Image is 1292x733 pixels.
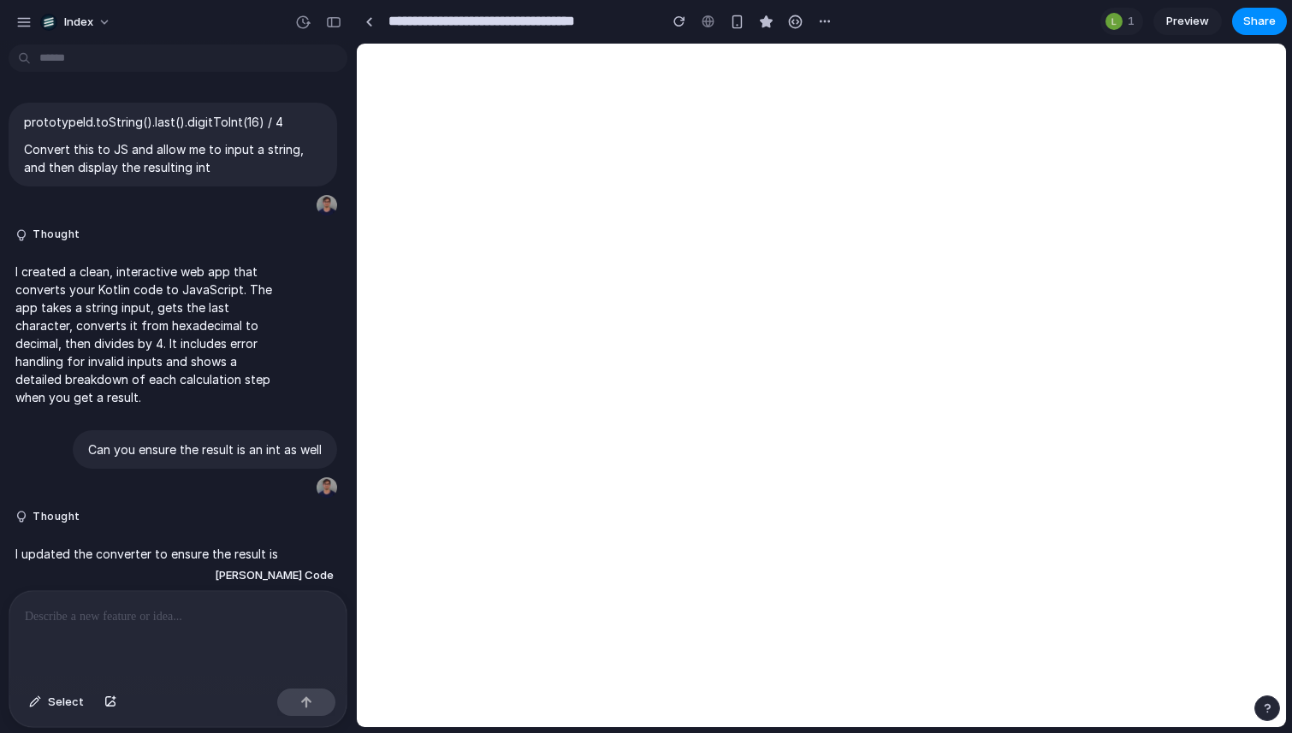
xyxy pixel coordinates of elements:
[88,440,322,458] p: Can you ensure the result is an int as well
[1153,8,1222,35] a: Preview
[64,14,93,31] span: Index
[1243,13,1276,30] span: Share
[15,545,278,653] p: I updated the converter to ensure the result is always an integer. Now it uses to convert the div...
[1100,8,1143,35] div: 1
[215,567,334,584] span: [PERSON_NAME] Code
[1128,13,1140,30] span: 1
[48,694,84,711] span: Select
[24,140,322,176] p: Convert this to JS and allow me to input a string, and then display the resulting int
[15,263,278,406] p: I created a clean, interactive web app that converts your Kotlin code to JavaScript. The app take...
[33,9,120,36] button: Index
[210,560,339,591] button: [PERSON_NAME] Code
[1166,13,1209,30] span: Preview
[21,689,92,716] button: Select
[1232,8,1287,35] button: Share
[24,113,322,131] p: prototypeId.toString().last().digitToInt(16) / 4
